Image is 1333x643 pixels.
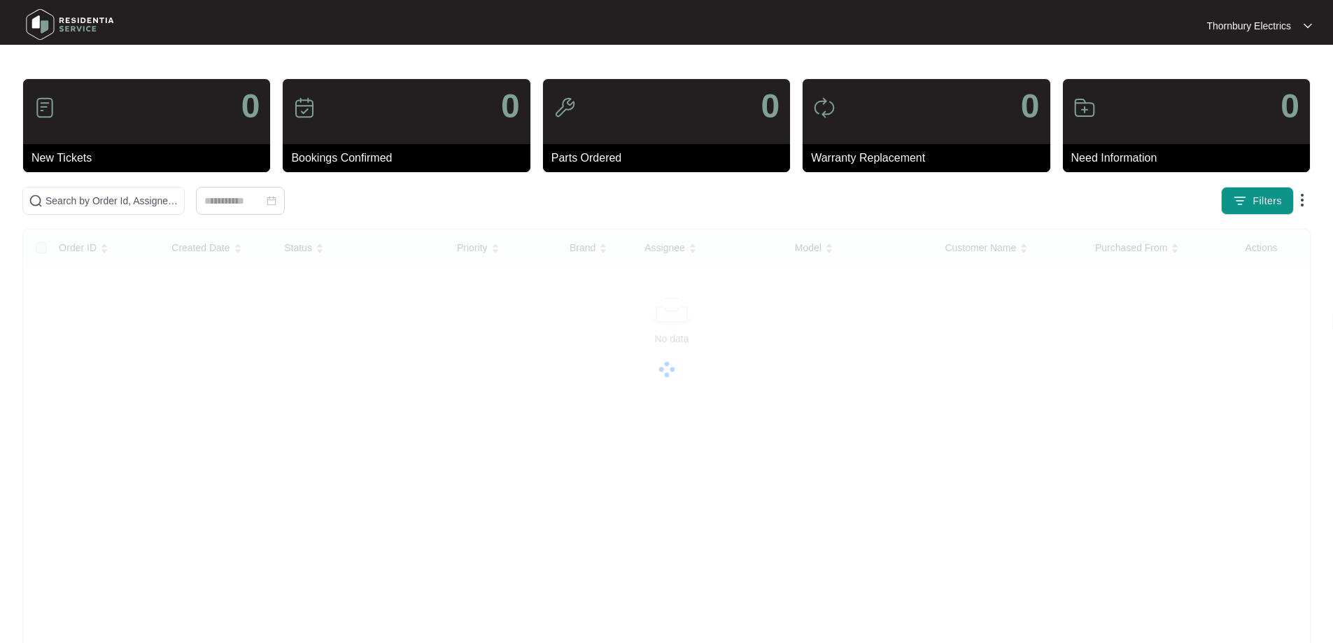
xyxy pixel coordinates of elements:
img: icon [293,97,316,119]
img: icon [813,97,835,119]
p: Warranty Replacement [811,150,1050,167]
p: 0 [1021,90,1040,123]
p: 0 [1281,90,1299,123]
img: filter icon [1233,194,1247,208]
p: Parts Ordered [551,150,790,167]
img: icon [34,97,56,119]
img: icon [1073,97,1096,119]
img: search-icon [29,194,43,208]
p: New Tickets [31,150,270,167]
p: 0 [241,90,260,123]
p: Need Information [1071,150,1310,167]
p: Thornbury Electrics [1206,19,1291,33]
span: Filters [1253,194,1282,209]
input: Search by Order Id, Assignee Name, Customer Name, Brand and Model [45,193,178,209]
img: icon [553,97,576,119]
p: 0 [501,90,520,123]
img: residentia service logo [21,3,119,45]
img: dropdown arrow [1304,22,1312,29]
button: filter iconFilters [1221,187,1294,215]
p: Bookings Confirmed [291,150,530,167]
img: dropdown arrow [1294,192,1311,209]
p: 0 [761,90,780,123]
